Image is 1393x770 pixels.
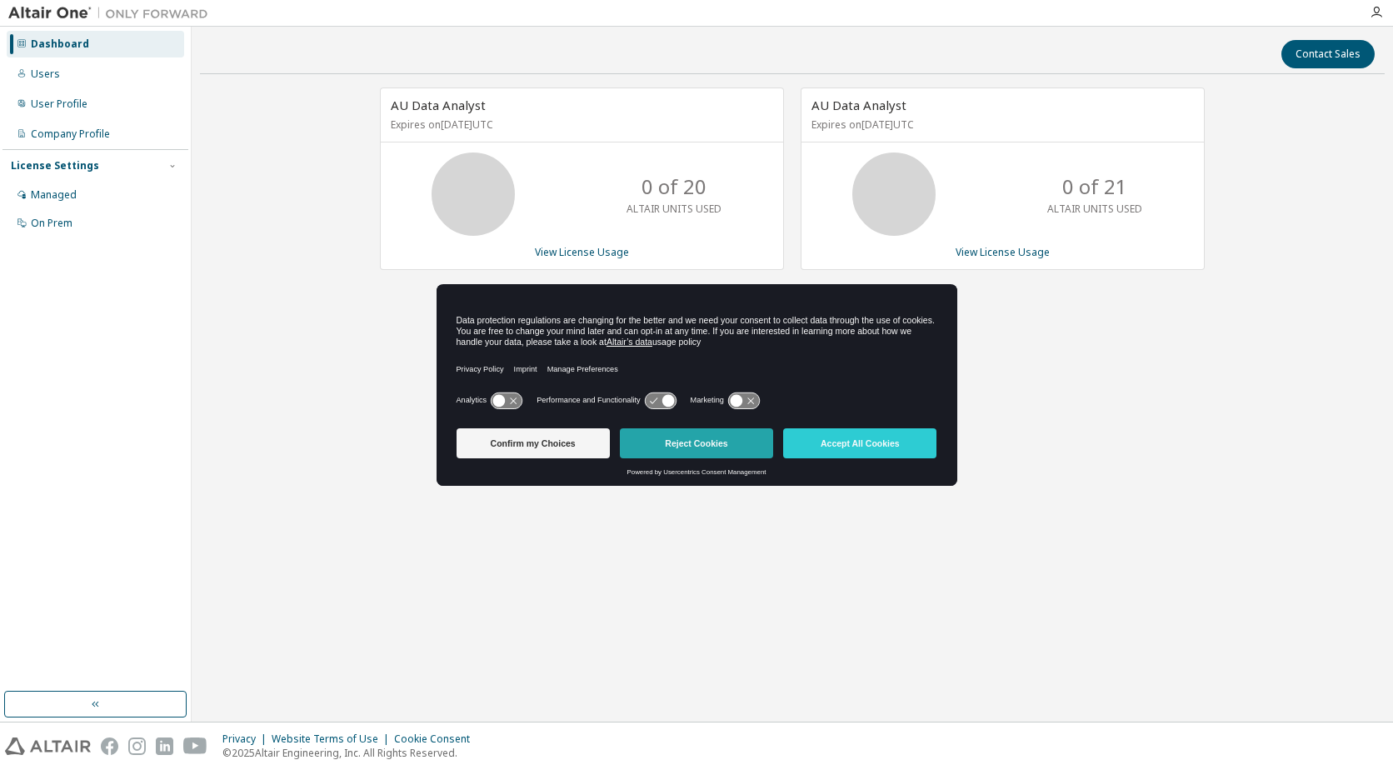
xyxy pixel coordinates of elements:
[31,67,60,81] div: Users
[222,732,272,746] div: Privacy
[627,202,721,216] p: ALTAIR UNITS USED
[31,97,87,111] div: User Profile
[5,737,91,755] img: altair_logo.svg
[535,245,629,259] a: View License Usage
[394,732,480,746] div: Cookie Consent
[1047,202,1142,216] p: ALTAIR UNITS USED
[11,159,99,172] div: License Settings
[956,245,1050,259] a: View License Usage
[183,737,207,755] img: youtube.svg
[1062,172,1127,201] p: 0 of 21
[391,117,769,132] p: Expires on [DATE] UTC
[31,37,89,51] div: Dashboard
[156,737,173,755] img: linkedin.svg
[642,172,706,201] p: 0 of 20
[811,117,1190,132] p: Expires on [DATE] UTC
[391,97,486,113] span: AU Data Analyst
[8,5,217,22] img: Altair One
[31,217,72,230] div: On Prem
[811,97,906,113] span: AU Data Analyst
[272,732,394,746] div: Website Terms of Use
[1281,40,1375,68] button: Contact Sales
[101,737,118,755] img: facebook.svg
[31,127,110,141] div: Company Profile
[222,746,480,760] p: © 2025 Altair Engineering, Inc. All Rights Reserved.
[128,737,146,755] img: instagram.svg
[31,188,77,202] div: Managed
